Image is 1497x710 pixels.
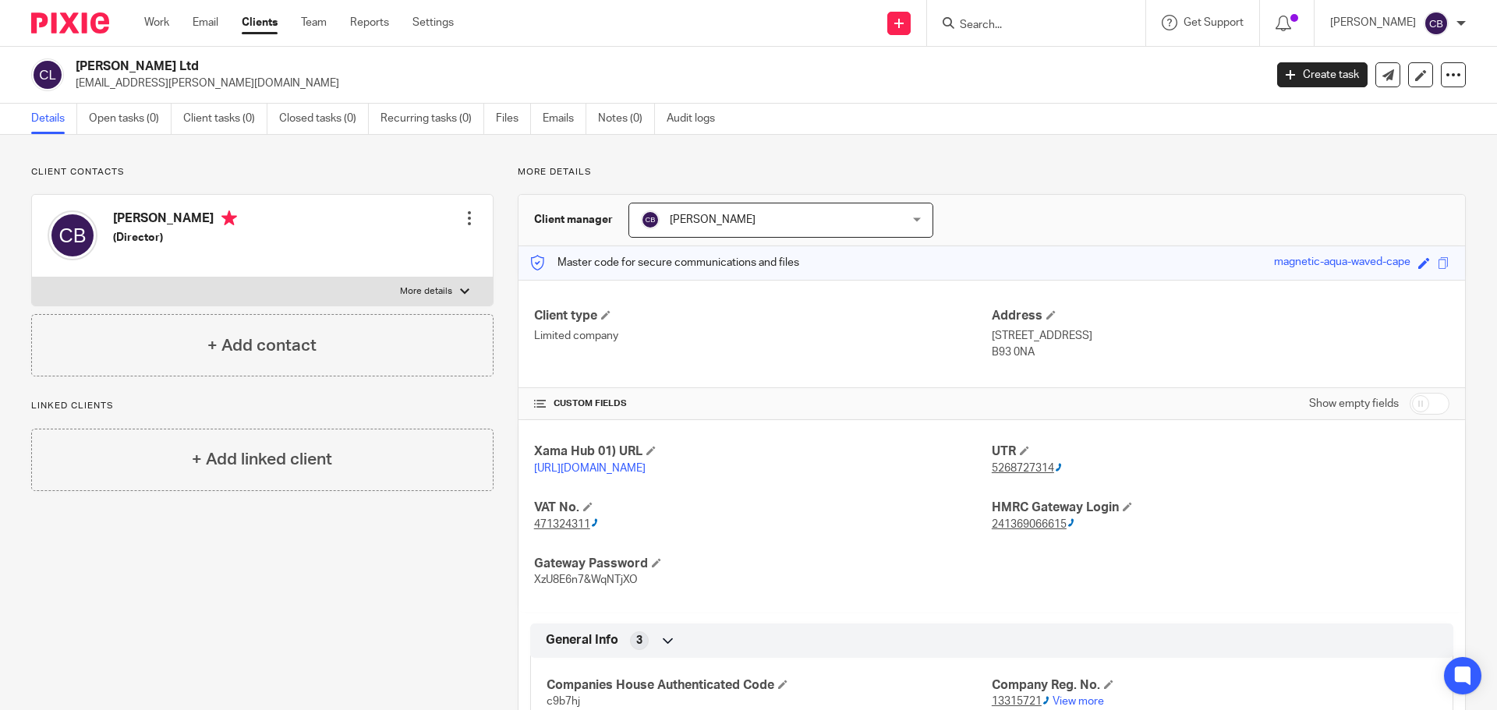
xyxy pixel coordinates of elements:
[1330,15,1416,30] p: [PERSON_NAME]
[183,104,267,134] a: Client tasks (0)
[1053,696,1104,707] a: View more
[31,400,494,412] p: Linked clients
[76,76,1254,91] p: [EMAIL_ADDRESS][PERSON_NAME][DOMAIN_NAME]
[534,397,992,410] h4: CUSTOM FIELDS
[543,104,586,134] a: Emails
[670,214,756,225] span: [PERSON_NAME]
[1274,254,1410,272] div: magnetic-aqua-waved-cape
[992,519,1067,530] ctcspan: 241369066615
[412,15,454,30] a: Settings
[641,210,660,229] img: svg%3E
[279,104,369,134] a: Closed tasks (0)
[534,519,590,530] ctcspan: 471324311
[193,15,218,30] a: Email
[534,328,992,344] p: Limited company
[380,104,484,134] a: Recurring tasks (0)
[534,443,992,460] h4: Xama Hub 01) URL
[76,58,1018,75] h2: [PERSON_NAME] Ltd
[31,104,77,134] a: Details
[546,632,618,648] span: General Info
[992,443,1449,460] h4: UTR
[400,285,452,298] p: More details
[534,519,599,530] ctc: Call 471324311 with Linkus Desktop Client
[992,463,1063,474] ctc: Call 5268727314 with Linkus Desktop Client
[992,500,1449,516] h4: HMRC Gateway Login
[113,210,237,230] h4: [PERSON_NAME]
[636,633,642,648] span: 3
[992,519,1075,530] ctc: Call 241369066615 with Linkus Desktop Client
[598,104,655,134] a: Notes (0)
[667,104,727,134] a: Audit logs
[992,344,1449,360] p: B93 0NA
[534,308,992,324] h4: Client type
[144,15,169,30] a: Work
[1424,11,1449,36] img: svg%3E
[992,696,1050,707] ctc: Call 13315721 with Linkus Desktop Client
[992,696,1042,707] ctcspan: 13315721
[534,556,992,572] h4: Gateway Password
[31,58,64,91] img: svg%3E
[534,212,613,228] h3: Client manager
[350,15,389,30] a: Reports
[530,255,799,270] p: Master code for secure communications and files
[113,230,237,245] h5: (Director)
[518,166,1466,178] p: More details
[496,104,531,134] a: Files
[534,463,646,474] a: [URL][DOMAIN_NAME]
[992,677,1437,694] h4: Company Reg. No.
[89,104,172,134] a: Open tasks (0)
[301,15,327,30] a: Team
[192,447,332,472] h4: + Add linked client
[992,328,1449,344] p: [STREET_ADDRESS]
[1277,62,1368,87] a: Create task
[1309,396,1399,412] label: Show empty fields
[31,12,109,34] img: Pixie
[1184,17,1244,28] span: Get Support
[221,210,237,226] i: Primary
[534,500,992,516] h4: VAT No.
[48,210,97,260] img: svg%3E
[547,677,992,694] h4: Companies House Authenticated Code
[547,696,580,707] span: c9b7hj
[992,308,1449,324] h4: Address
[992,463,1054,474] ctcspan: 5268727314
[31,166,494,178] p: Client contacts
[958,19,1099,33] input: Search
[534,574,638,585] span: XzU8E6n7&WqNTjXO
[207,334,317,358] h4: + Add contact
[242,15,278,30] a: Clients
